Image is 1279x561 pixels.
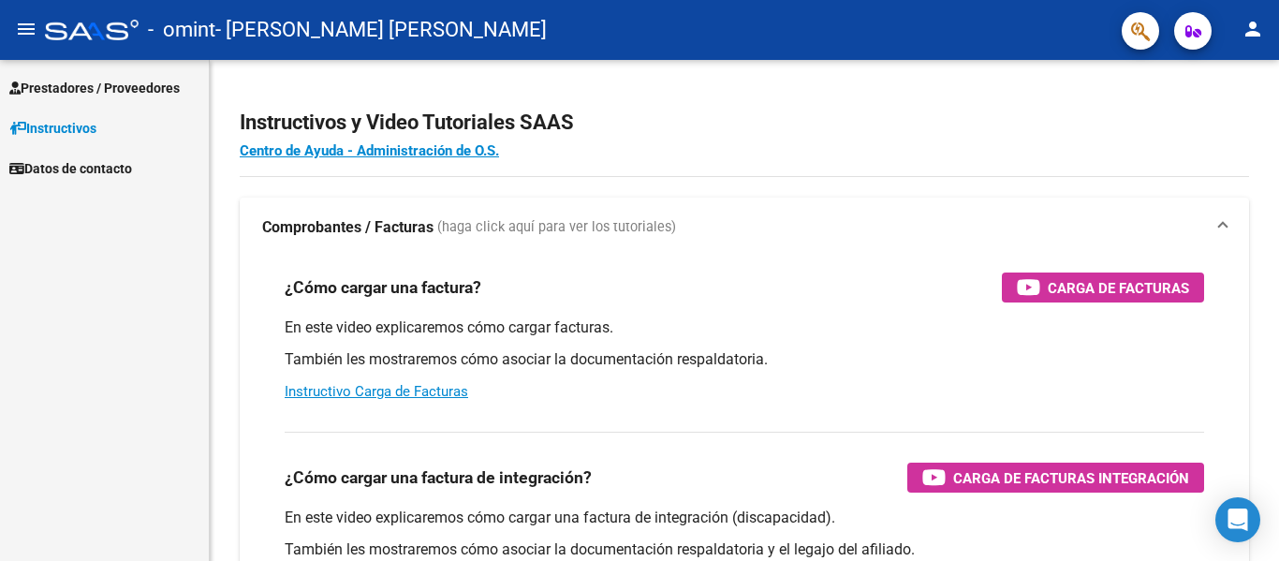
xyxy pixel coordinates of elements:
[15,18,37,40] mat-icon: menu
[1048,276,1189,300] span: Carga de Facturas
[285,508,1204,528] p: En este video explicaremos cómo cargar una factura de integración (discapacidad).
[148,9,215,51] span: - omint
[285,539,1204,560] p: También les mostraremos cómo asociar la documentación respaldatoria y el legajo del afiliado.
[9,158,132,179] span: Datos de contacto
[437,217,676,238] span: (haga click aquí para ver los tutoriales)
[262,217,434,238] strong: Comprobantes / Facturas
[285,349,1204,370] p: También les mostraremos cómo asociar la documentación respaldatoria.
[907,463,1204,493] button: Carga de Facturas Integración
[285,274,481,301] h3: ¿Cómo cargar una factura?
[285,465,592,491] h3: ¿Cómo cargar una factura de integración?
[1215,497,1260,542] div: Open Intercom Messenger
[240,142,499,159] a: Centro de Ayuda - Administración de O.S.
[1242,18,1264,40] mat-icon: person
[240,198,1249,258] mat-expansion-panel-header: Comprobantes / Facturas (haga click aquí para ver los tutoriales)
[240,105,1249,140] h2: Instructivos y Video Tutoriales SAAS
[9,78,180,98] span: Prestadores / Proveedores
[215,9,547,51] span: - [PERSON_NAME] [PERSON_NAME]
[1002,273,1204,303] button: Carga de Facturas
[285,317,1204,338] p: En este video explicaremos cómo cargar facturas.
[285,383,468,400] a: Instructivo Carga de Facturas
[9,118,96,139] span: Instructivos
[953,466,1189,490] span: Carga de Facturas Integración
